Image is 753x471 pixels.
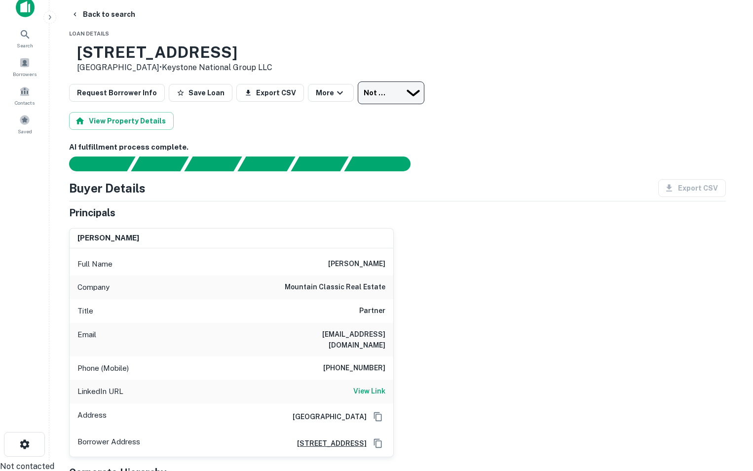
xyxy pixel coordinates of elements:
[69,205,115,220] h5: Principals
[704,392,753,439] iframe: Chat Widget
[77,362,129,374] p: Phone (Mobile)
[184,157,242,171] div: Documents found, AI parsing details...
[57,157,131,171] div: Sending borrower request to AI...
[285,411,367,422] h6: [GEOGRAPHIC_DATA]
[77,305,93,317] p: Title
[77,258,113,270] p: Full Name
[77,62,272,74] p: [GEOGRAPHIC_DATA] •
[371,409,385,424] button: Copy Address
[353,386,385,396] h6: View Link
[69,31,109,37] span: Loan Details
[291,157,348,171] div: Principals found, still searching for contact information. This may take time...
[267,329,385,351] h6: [EMAIL_ADDRESS][DOMAIN_NAME]
[289,438,367,449] h6: [STREET_ADDRESS]
[236,84,304,102] button: Export CSV
[77,409,107,424] p: Address
[77,281,110,293] p: Company
[69,179,146,197] h4: Buyer Details
[77,386,123,397] p: LinkedIn URL
[328,258,385,270] h6: [PERSON_NAME]
[67,5,139,23] button: Back to search
[15,99,35,107] span: Contacts
[285,281,385,293] h6: mountain classic real estate
[69,84,165,102] button: Request Borrower Info
[77,329,96,351] p: Email
[169,84,232,102] button: Save Loan
[17,41,33,49] span: Search
[237,157,295,171] div: Principals found, AI now looking for contact information...
[308,84,354,102] button: More
[358,83,402,102] div: Not contacted
[69,112,174,130] button: View Property Details
[77,43,272,62] h3: [STREET_ADDRESS]
[344,157,422,171] div: AI fulfillment process complete.
[162,63,272,72] a: Keystone National Group LLC
[359,305,385,317] h6: Partner
[131,157,188,171] div: Your request is received and processing...
[18,127,32,135] span: Saved
[371,436,385,451] button: Copy Address
[77,233,139,244] h6: [PERSON_NAME]
[77,436,140,451] p: Borrower Address
[13,70,37,78] span: Borrowers
[323,362,385,374] h6: [PHONE_NUMBER]
[69,142,726,153] h6: AI fulfillment process complete.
